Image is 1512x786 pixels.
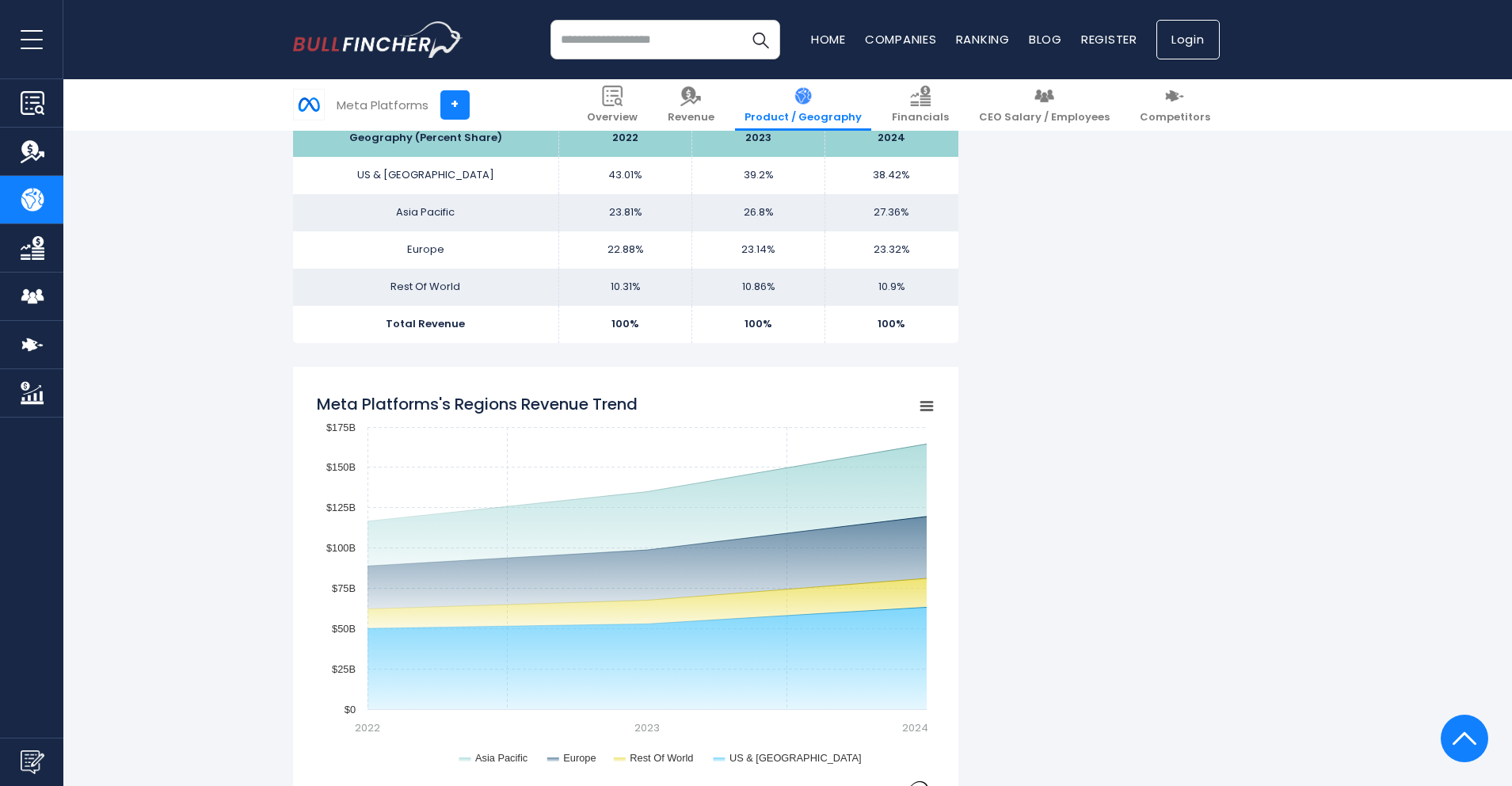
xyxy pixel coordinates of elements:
td: Asia Pacific [293,194,559,231]
text: Europe [563,752,596,764]
td: US & [GEOGRAPHIC_DATA] [293,157,559,194]
td: 38.42% [825,157,958,194]
text: US & [GEOGRAPHIC_DATA] [729,752,861,764]
td: 10.31% [559,269,692,306]
td: 10.86% [692,269,825,306]
text: $100B [326,542,355,554]
a: Login [1156,20,1220,59]
span: Overview [587,111,638,124]
a: Register [1081,31,1137,48]
span: Competitors [1140,111,1210,124]
button: Search [741,20,780,59]
td: 23.14% [692,231,825,269]
text: $175B [326,422,355,433]
a: Companies [865,31,937,48]
td: 100% [559,306,692,343]
svg: Meta Platforms's Regions Revenue Trend [317,385,935,781]
td: 10.9% [825,269,958,306]
text: $0 [344,704,355,715]
th: 2024 [825,120,958,157]
a: Go to homepage [293,21,463,58]
td: 100% [692,306,825,343]
td: 100% [825,306,958,343]
td: 22.88% [559,231,692,269]
td: 27.36% [825,194,958,231]
img: META logo [294,90,324,120]
th: 2022 [559,120,692,157]
td: 39.2% [692,157,825,194]
a: CEO Salary / Employees [969,79,1119,131]
a: Blog [1029,31,1062,48]
text: Asia Pacific [475,752,528,764]
img: bullfincher logo [293,21,463,58]
span: Revenue [668,111,714,124]
text: 2024 [901,720,927,735]
th: 2023 [692,120,825,157]
td: Total Revenue [293,306,559,343]
a: Product / Geography [735,79,871,131]
td: 43.01% [559,157,692,194]
a: Home [811,31,846,48]
text: $150B [326,461,355,473]
th: Geography (Percent Share) [293,120,559,157]
a: Overview [577,79,647,131]
a: Competitors [1130,79,1220,131]
text: Rest Of World [630,752,693,764]
text: $25B [332,663,356,675]
div: Meta Platforms [337,96,428,114]
span: Product / Geography [745,111,862,124]
text: $75B [332,582,356,594]
td: Europe [293,231,559,269]
tspan: Meta Platforms's Regions Revenue Trend [317,393,638,415]
a: Ranking [956,31,1010,48]
span: CEO Salary / Employees [979,111,1110,124]
td: 26.8% [692,194,825,231]
text: 2022 [355,720,380,735]
text: $125B [326,502,355,513]
text: 2023 [634,720,660,735]
a: + [440,90,470,120]
td: 23.32% [825,231,958,269]
a: Revenue [658,79,724,131]
span: Financials [892,111,949,124]
td: Rest Of World [293,269,559,306]
text: $50B [332,623,356,635]
td: 23.81% [559,194,692,231]
a: Financials [882,79,958,131]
